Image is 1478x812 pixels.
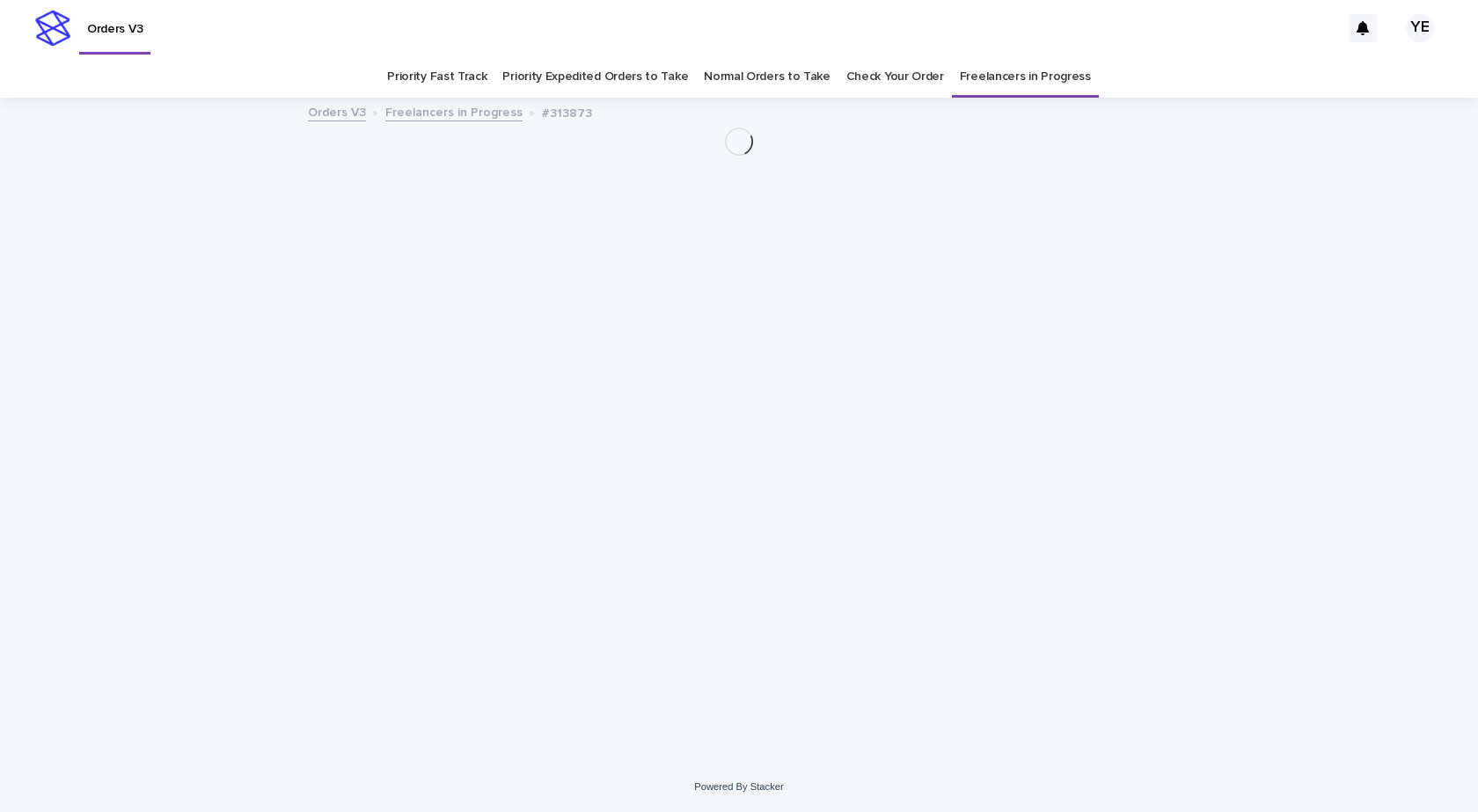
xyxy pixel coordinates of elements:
div: YE [1406,14,1434,42]
img: stacker-logo-s-only.png [35,11,70,46]
a: Priority Fast Track [387,56,487,98]
a: Freelancers in Progress [385,101,523,121]
a: Orders V3 [308,101,366,121]
a: Freelancers in Progress [960,56,1091,98]
p: #313873 [542,102,592,121]
a: Check Your Order [846,56,944,98]
a: Priority Expedited Orders to Take [502,56,688,98]
a: Powered By Stacker [694,781,783,792]
a: Normal Orders to Take [704,56,830,98]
